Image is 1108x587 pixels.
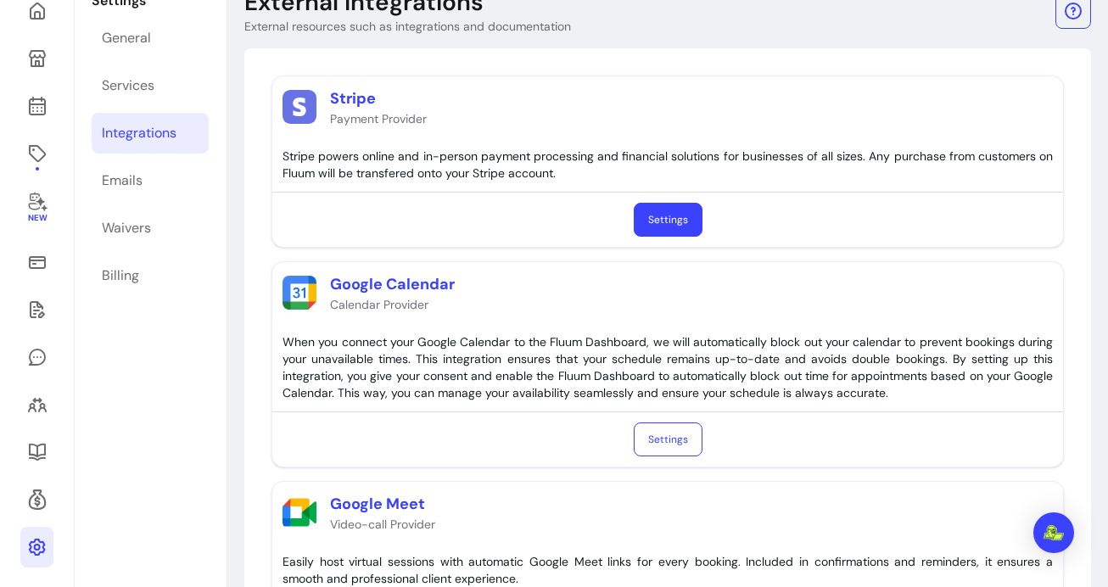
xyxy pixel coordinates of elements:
span: New [27,213,46,224]
div: Emails [102,171,143,191]
div: Open Intercom Messenger [1033,512,1074,553]
button: Settings [634,422,702,456]
a: Settings [20,527,53,567]
p: External resources such as integrations and documentation [244,18,571,35]
p: Calendar Provider [330,296,455,313]
a: Waivers [92,208,209,249]
a: Integrations [92,113,209,154]
a: Calendar [20,86,53,126]
div: When you connect your Google Calendar to the Fluum Dashboard, we will automatically block out you... [283,333,1053,401]
a: Resources [20,432,53,472]
a: Emails [92,160,209,201]
img: Stripe logo [283,90,316,124]
a: Refer & Earn [20,479,53,520]
div: General [102,28,151,48]
a: My Page [20,38,53,79]
a: Waivers [20,289,53,330]
a: General [92,18,209,59]
img: Google Meet logo [283,495,316,529]
p: Google Meet [330,492,435,516]
p: Video-call Provider [330,516,435,533]
a: Settings [634,203,702,237]
a: Clients [20,384,53,425]
div: Waivers [102,218,151,238]
a: Offerings [20,133,53,174]
a: Billing [92,255,209,296]
p: Google Calendar [330,272,455,296]
a: Sales [20,242,53,282]
div: Billing [102,266,139,286]
div: Stripe powers online and in-person payment processing and financial solutions for businesses of a... [283,148,1053,182]
a: Services [92,65,209,106]
div: Integrations [102,123,176,143]
div: Easily host virtual sessions with automatic Google Meet links for every booking. Included in conf... [283,553,1053,587]
div: Services [102,75,154,96]
img: Google Calendar logo [283,276,316,310]
p: Stripe [330,87,427,110]
p: Payment Provider [330,110,427,127]
a: New [20,181,53,235]
a: My Messages [20,337,53,377]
